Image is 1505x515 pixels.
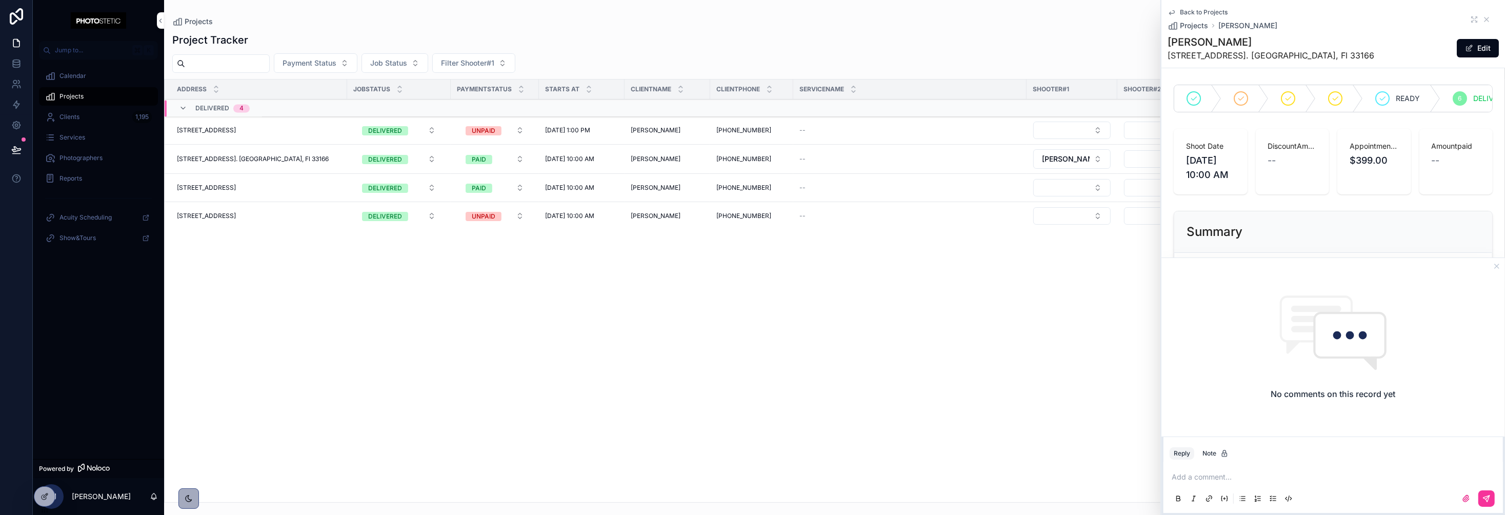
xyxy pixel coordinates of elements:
[1168,35,1374,49] h1: [PERSON_NAME]
[39,465,74,473] span: Powered by
[1187,224,1242,240] h2: Summary
[368,212,402,221] div: DELIVERED
[1123,179,1201,197] a: Select Button
[1458,94,1462,103] span: 6
[799,85,844,93] span: ServiceName
[185,16,213,27] span: Projects
[1168,8,1228,16] a: Back to Projects
[195,105,229,113] span: DELIVERED
[172,16,213,27] a: Projects
[177,126,341,134] a: [STREET_ADDRESS]
[799,155,1020,163] a: --
[716,212,787,220] a: [PHONE_NUMBER]
[1396,93,1420,104] span: READY
[353,178,445,197] a: Select Button
[457,179,532,197] button: Select Button
[274,53,357,73] button: Select Button
[177,212,236,220] span: [STREET_ADDRESS]
[716,155,771,163] a: [PHONE_NUMBER]
[1350,153,1399,168] span: $399.00
[631,155,680,163] span: [PERSON_NAME]
[799,126,1020,134] a: --
[1186,153,1235,182] span: [DATE] 10:00 AM
[177,155,341,163] a: [STREET_ADDRESS]. [GEOGRAPHIC_DATA], Fl 33166
[39,108,158,126] a: Clients1,195
[545,85,579,93] span: Starts At
[59,72,86,80] span: Calendar
[55,46,128,54] span: Jump to...
[59,154,103,162] span: Photographers
[799,212,1020,220] a: --
[1123,121,1201,140] a: Select Button
[1168,21,1208,31] a: Projects
[1033,179,1111,197] a: Select Button
[1124,179,1201,196] button: Select Button
[132,111,152,123] div: 1,195
[1033,122,1111,139] button: Select Button
[354,150,444,168] button: Select Button
[457,121,532,140] button: Select Button
[33,459,164,478] a: Powered by
[1432,141,1481,151] span: Amountpaid
[1033,121,1111,140] a: Select Button
[1123,85,1161,93] span: Shooter#2
[1123,150,1201,168] a: Select Button
[1033,179,1111,196] button: Select Button
[545,184,618,192] a: [DATE] 10:00 AM
[368,126,402,135] div: DELIVERED
[631,155,704,163] a: [PERSON_NAME]
[39,128,158,147] a: Services
[631,184,680,192] span: [PERSON_NAME]
[545,126,618,134] a: [DATE] 1:00 PM
[59,174,82,183] span: Reports
[1123,207,1201,225] a: Select Button
[1202,449,1229,458] div: Note
[39,149,158,167] a: Photographers
[631,212,680,220] span: [PERSON_NAME]
[353,149,445,169] a: Select Button
[368,155,402,164] div: DELIVERED
[39,67,158,85] a: Calendar
[177,85,207,93] span: Address
[39,229,158,247] a: Show&Tours
[716,212,771,220] a: [PHONE_NUMBER]
[472,184,486,193] div: PAID
[1457,39,1499,57] button: Edit
[1271,388,1396,400] h2: No comments on this record yet
[177,126,236,134] span: [STREET_ADDRESS]
[545,212,594,220] span: [DATE] 10:00 AM
[716,184,787,192] a: [PHONE_NUMBER]
[59,92,84,101] span: Projects
[72,491,131,502] p: [PERSON_NAME]
[1033,85,1069,93] span: Shooter#1
[716,126,787,134] a: [PHONE_NUMBER]
[545,212,618,220] a: [DATE] 10:00 AM
[472,212,495,221] div: UNPAID
[177,184,236,192] span: [STREET_ADDRESS]
[177,155,329,163] span: [STREET_ADDRESS]. [GEOGRAPHIC_DATA], Fl 33166
[1180,21,1208,31] span: Projects
[545,184,594,192] span: [DATE] 10:00 AM
[1268,141,1317,151] span: DiscountAmount
[457,178,533,197] a: Select Button
[354,121,444,140] button: Select Button
[457,149,533,169] a: Select Button
[716,155,787,163] a: [PHONE_NUMBER]
[39,169,158,188] a: Reports
[1198,447,1233,460] button: Note
[39,87,158,106] a: Projects
[39,208,158,227] a: Acuity Scheduling
[1268,153,1276,168] span: --
[631,126,704,134] a: [PERSON_NAME]
[472,155,486,164] div: PAID
[1218,21,1277,31] a: [PERSON_NAME]
[799,184,1020,192] a: --
[716,126,771,134] a: [PHONE_NUMBER]
[353,121,445,140] a: Select Button
[799,212,806,220] span: --
[1170,447,1194,460] button: Reply
[545,126,590,134] span: [DATE] 1:00 PM
[457,207,532,225] button: Select Button
[799,184,806,192] span: --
